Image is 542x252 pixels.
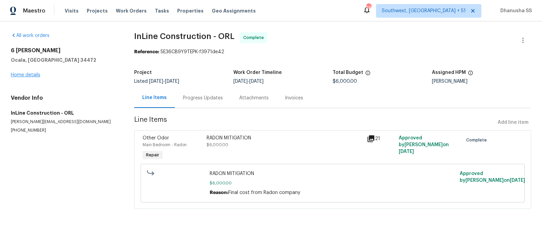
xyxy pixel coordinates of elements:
span: Other Odor [143,136,169,140]
div: Attachments [239,95,269,101]
span: InLine Construction - ORL [134,32,234,40]
span: Southwest, [GEOGRAPHIC_DATA] + 51 [382,7,466,14]
span: Tasks [155,8,169,13]
span: [DATE] [399,149,414,154]
h5: InLine Construction - ORL [11,110,118,116]
span: Complete [466,137,489,143]
div: Invoices [285,95,303,101]
span: Dhanusha SS [498,7,532,14]
span: Final cost from Radon company [228,190,300,195]
span: Reason: [210,190,228,195]
span: Main Bedroom - Radon [143,143,187,147]
h5: Total Budget [333,70,363,75]
h2: 6 [PERSON_NAME] [11,47,118,54]
span: Approved by [PERSON_NAME] on [399,136,449,154]
span: $6,000.00 [333,79,357,84]
div: RADON MITIGATION [207,135,363,141]
span: $6,000.00 [210,180,456,187]
h5: Project [134,70,152,75]
span: Geo Assignments [212,7,256,14]
span: Maestro [23,7,45,14]
span: Line Items [134,116,495,129]
span: $6,000.00 [207,143,228,147]
span: [DATE] [249,79,264,84]
div: 21 [367,135,395,143]
span: Visits [65,7,79,14]
span: Repair [143,152,162,158]
div: Line Items [142,94,167,101]
span: [DATE] [149,79,163,84]
span: The total cost of line items that have been proposed by Opendoor. This sum includes line items th... [365,70,371,79]
span: - [233,79,264,84]
div: [PERSON_NAME] [432,79,531,84]
p: [PERSON_NAME][EMAIL_ADDRESS][DOMAIN_NAME] [11,119,118,125]
div: 5E36CB9Y9TEPK-f3971de42 [134,49,531,55]
span: RADON MITIGATION [210,170,456,177]
span: [DATE] [233,79,248,84]
span: Listed [134,79,179,84]
span: [DATE] [165,79,179,84]
span: Work Orders [116,7,147,14]
h5: Ocala, [GEOGRAPHIC_DATA] 34472 [11,57,118,63]
p: [PHONE_NUMBER] [11,128,118,133]
span: Complete [243,34,267,41]
span: Approved by [PERSON_NAME] on [460,171,525,183]
a: All work orders [11,33,49,38]
span: Properties [177,7,204,14]
span: [DATE] [510,178,525,183]
a: Home details [11,73,40,77]
h5: Work Order Timeline [233,70,282,75]
b: Reference: [134,50,159,54]
span: The hpm assigned to this work order. [468,70,473,79]
span: - [149,79,179,84]
div: 597 [366,4,371,11]
span: Projects [87,7,108,14]
h5: Assigned HPM [432,70,466,75]
h4: Vendor Info [11,95,118,101]
div: Progress Updates [183,95,223,101]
